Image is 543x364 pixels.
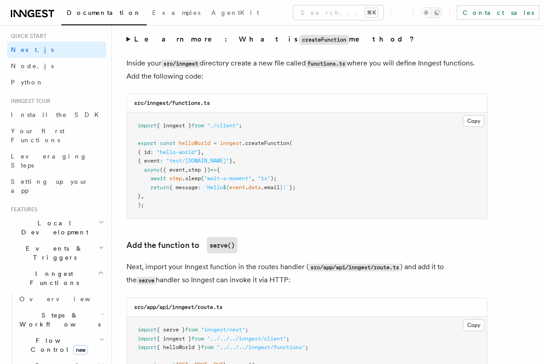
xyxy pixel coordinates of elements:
[289,184,296,191] span: };
[299,35,349,45] code: createFunction
[7,148,106,173] a: Leveraging Steps
[229,158,232,164] span: }
[365,8,378,17] kbd: ⌘K
[7,206,37,213] span: Features
[166,158,229,164] span: "test/[DOMAIN_NAME]"
[138,336,157,342] span: import
[150,149,153,155] span: :
[11,111,104,118] span: Install the SDK
[11,46,54,53] span: Next.js
[7,269,97,287] span: Inngest Functions
[305,344,308,350] span: ;
[239,122,242,129] span: ;
[138,202,144,208] span: );
[16,311,101,329] span: Steps & Workflows
[201,327,245,333] span: "inngest/next"
[179,140,210,146] span: helloWorld
[289,140,292,146] span: (
[11,153,87,169] span: Leveraging Steps
[258,175,270,182] span: "1s"
[293,5,383,20] button: Search...⌘K
[134,304,223,310] code: src/app/api/inngest/route.ts
[157,122,191,129] span: { inngest }
[223,184,229,191] span: ${
[11,79,44,86] span: Python
[160,140,176,146] span: const
[270,175,277,182] span: );
[463,115,484,127] button: Copy
[220,140,242,146] span: inngest
[232,158,236,164] span: ,
[210,167,217,173] span: =>
[138,193,141,199] span: }
[204,184,223,191] span: `Hello
[11,62,54,70] span: Node.js
[198,184,201,191] span: :
[138,140,157,146] span: export
[134,100,210,106] code: src/inngest/functions.ts
[229,184,245,191] span: event
[309,264,400,271] code: src/app/api/inngest/route.ts
[7,107,106,123] a: Install the SDK
[16,307,106,332] button: Steps & Workflows
[73,345,88,355] span: new
[7,33,46,40] span: Quick start
[157,336,191,342] span: { inngest }
[206,3,265,24] a: AgentKit
[421,7,442,18] button: Toggle dark mode
[7,215,106,240] button: Local Development
[162,60,200,68] code: src/inngest
[283,184,289,191] span: !`
[217,167,220,173] span: {
[61,3,147,25] a: Documentation
[134,35,416,43] strong: Learn more: What is method?
[126,237,237,253] a: Add the function toserve()
[245,184,248,191] span: .
[286,336,289,342] span: ;
[11,127,65,144] span: Your first Functions
[157,327,185,333] span: { serve }
[160,158,163,164] span: :
[201,149,204,155] span: ,
[185,167,188,173] span: ,
[7,42,106,58] a: Next.js
[185,327,198,333] span: from
[137,277,156,285] code: serve
[67,9,141,16] span: Documentation
[138,327,157,333] span: import
[182,175,201,182] span: .sleep
[157,344,201,350] span: { helloWorld }
[150,175,166,182] span: await
[7,98,51,105] span: Inngest tour
[7,173,106,199] a: Setting up your app
[138,344,157,350] span: import
[207,237,237,253] code: serve()
[11,178,88,194] span: Setting up your app
[144,167,160,173] span: async
[160,167,185,173] span: ({ event
[19,295,112,303] span: Overview
[248,184,261,191] span: data
[138,122,157,129] span: import
[7,123,106,148] a: Your first Functions
[141,193,144,199] span: ,
[204,175,251,182] span: "wait-a-moment"
[463,319,484,331] button: Copy
[280,184,283,191] span: }
[251,175,255,182] span: ,
[7,74,106,90] a: Python
[152,9,200,16] span: Examples
[191,336,204,342] span: from
[147,3,206,24] a: Examples
[306,60,347,68] code: functions.ts
[207,336,286,342] span: "../../../inngest/client"
[150,184,169,191] span: return
[169,184,198,191] span: { message
[7,266,106,291] button: Inngest Functions
[242,140,289,146] span: .createFunction
[191,122,204,129] span: from
[261,184,280,191] span: .email
[126,57,487,83] p: Inside your directory create a new file called where you will define Inngest functions. Add the f...
[7,58,106,74] a: Node.js
[211,9,259,16] span: AgentKit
